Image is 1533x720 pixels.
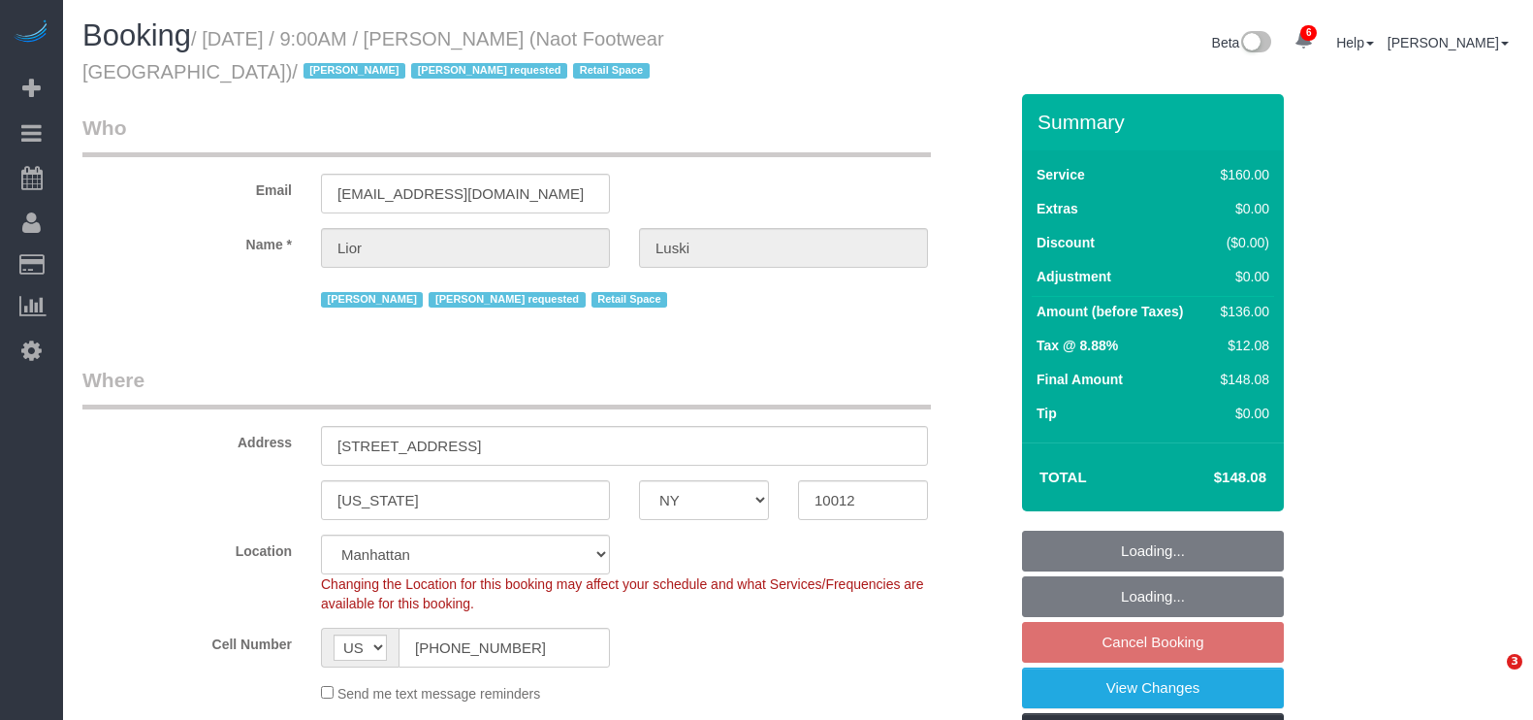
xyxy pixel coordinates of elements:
a: 6 [1285,19,1323,62]
div: $160.00 [1213,165,1269,184]
label: Final Amount [1037,370,1123,389]
label: Name * [68,228,306,254]
label: Adjustment [1037,267,1111,286]
small: / [DATE] / 9:00AM / [PERSON_NAME] (Naot Footwear [GEOGRAPHIC_DATA]) [82,28,664,82]
span: Booking [82,18,191,52]
iframe: Intercom live chat [1467,654,1514,701]
a: Beta [1212,35,1272,50]
span: [PERSON_NAME] [321,292,423,308]
label: Tax @ 8.88% [1037,336,1118,355]
label: Location [68,535,306,561]
div: $0.00 [1213,267,1269,286]
legend: Where [82,366,931,409]
label: Address [68,426,306,452]
span: Send me text message reminders [337,686,540,702]
span: [PERSON_NAME] requested [429,292,585,308]
span: Retail Space [573,63,650,79]
div: $0.00 [1213,404,1269,423]
span: Changing the Location for this booking may affect your schedule and what Services/Frequencies are... [321,576,924,611]
span: 6 [1300,25,1317,41]
h3: Summary [1038,111,1274,133]
span: / [292,61,655,82]
input: City [321,480,610,520]
label: Amount (before Taxes) [1037,302,1183,321]
img: New interface [1239,31,1271,56]
div: $148.08 [1213,370,1269,389]
label: Cell Number [68,628,306,654]
span: 3 [1507,654,1522,670]
span: Retail Space [591,292,668,308]
input: Zip Code [798,480,928,520]
label: Extras [1037,199,1078,218]
legend: Who [82,114,931,157]
input: Email [321,174,610,213]
strong: Total [1039,469,1087,485]
input: Cell Number [399,628,610,668]
a: [PERSON_NAME] [1388,35,1509,50]
label: Tip [1037,404,1057,423]
div: $0.00 [1213,199,1269,218]
label: Service [1037,165,1085,184]
span: [PERSON_NAME] requested [411,63,567,79]
div: ($0.00) [1213,233,1269,252]
label: Discount [1037,233,1095,252]
input: Last Name [639,228,928,268]
input: First Name [321,228,610,268]
h4: $148.08 [1156,470,1266,486]
div: $12.08 [1213,336,1269,355]
img: Automaid Logo [12,19,50,47]
span: [PERSON_NAME] [303,63,405,79]
label: Email [68,174,306,200]
div: $136.00 [1213,302,1269,321]
a: Help [1336,35,1374,50]
a: View Changes [1022,668,1284,708]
